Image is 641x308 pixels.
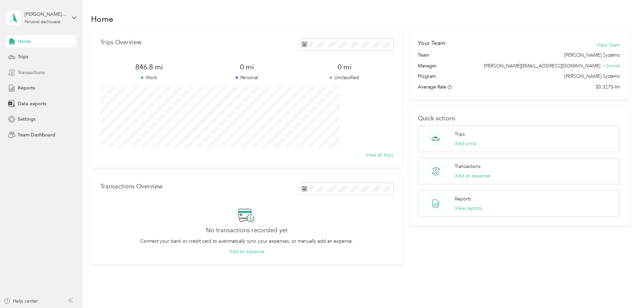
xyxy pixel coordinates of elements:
[564,73,620,80] span: [PERSON_NAME] Systems
[18,100,46,107] span: Data exports
[455,172,490,179] button: Add an expense
[596,83,620,90] span: $0.3275/mi
[18,69,45,76] span: Transactions
[455,195,471,202] p: Reports
[100,39,141,46] p: Trips Overview
[418,52,429,59] span: Team
[455,163,481,170] p: Transactions
[455,131,465,138] p: Trips
[418,84,446,90] span: Average Rate
[366,151,393,159] button: View all trips
[198,62,296,72] span: 0 mi
[18,84,35,91] span: Reports
[455,140,477,147] button: Add a trip
[206,227,288,234] h2: No transactions recorded yet
[24,11,66,18] div: [PERSON_NAME][EMAIL_ADDRESS][DOMAIN_NAME]
[418,39,445,47] h2: Your Team
[603,63,620,69] span: + 3 more
[4,298,38,305] button: Help center
[18,116,36,123] span: Settings
[198,74,296,81] p: Personal
[100,183,162,190] p: Transactions Overview
[100,74,198,81] p: Work
[140,238,353,245] p: Connect your bank or credit card to automatically sync your expenses, or manually add an expense.
[603,270,641,308] iframe: Everlance-gr Chat Button Frame
[229,248,264,255] button: Add an expense
[418,115,620,122] p: Quick actions
[296,74,393,81] p: Unclassified
[564,52,620,59] span: [PERSON_NAME] Systems
[24,20,60,24] div: Personal dashboard
[91,15,113,22] h1: Home
[18,131,55,138] span: Team Dashboard
[296,62,393,72] span: 0 mi
[418,73,436,80] span: Program
[484,63,600,69] span: [PERSON_NAME][EMAIL_ADDRESS][DOMAIN_NAME]
[418,62,437,69] span: Manager
[18,38,31,45] span: Home
[597,42,620,49] button: View Team
[100,62,198,72] span: 846.8 mi
[455,205,482,212] button: View reports
[18,53,28,60] span: Trips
